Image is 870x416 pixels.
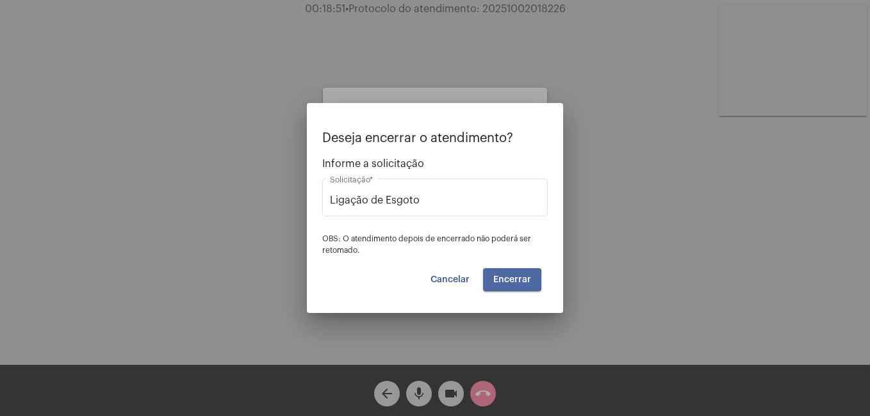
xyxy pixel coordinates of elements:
[431,275,470,284] span: Cancelar
[483,268,541,291] button: Encerrar
[330,195,540,206] input: Buscar solicitação
[420,268,480,291] button: Cancelar
[322,131,548,145] p: Deseja encerrar o atendimento?
[322,235,531,254] span: OBS: O atendimento depois de encerrado não poderá ser retomado.
[322,158,548,170] span: Informe a solicitação
[493,275,531,284] span: Encerrar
